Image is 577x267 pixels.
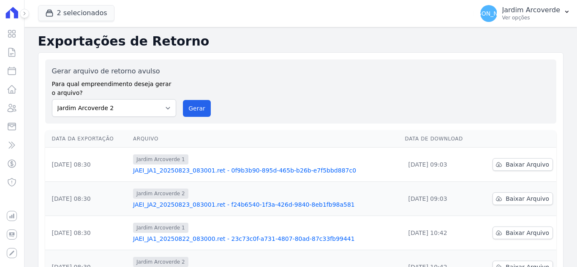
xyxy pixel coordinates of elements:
[133,235,398,243] a: JAEI_JA1_20250822_083000.ret - 23c73c0f-a731-4807-80ad-87c33fb99441
[133,154,188,165] span: Jardim Arcoverde 1
[45,130,130,148] th: Data da Exportação
[402,216,478,250] td: [DATE] 10:42
[402,148,478,182] td: [DATE] 09:03
[133,189,188,199] span: Jardim Arcoverde 2
[502,6,560,14] p: Jardim Arcoverde
[133,166,398,175] a: JAEI_JA1_20250823_083001.ret - 0f9b3b90-895d-465b-b26b-e7f5bbd887c0
[45,182,130,216] td: [DATE] 08:30
[183,100,211,117] button: Gerar
[464,11,513,16] span: [PERSON_NAME]
[402,182,478,216] td: [DATE] 09:03
[493,158,553,171] a: Baixar Arquivo
[506,194,549,203] span: Baixar Arquivo
[38,5,114,21] button: 2 selecionados
[130,130,401,148] th: Arquivo
[38,34,563,49] h2: Exportações de Retorno
[133,223,188,233] span: Jardim Arcoverde 1
[493,192,553,205] a: Baixar Arquivo
[474,2,577,25] button: [PERSON_NAME] Jardim Arcoverde Ver opções
[402,130,478,148] th: Data de Download
[506,160,549,169] span: Baixar Arquivo
[133,257,188,267] span: Jardim Arcoverde 2
[506,229,549,237] span: Baixar Arquivo
[45,148,130,182] td: [DATE] 08:30
[52,66,177,76] label: Gerar arquivo de retorno avulso
[133,200,398,209] a: JAEI_JA2_20250823_083001.ret - f24b6540-1f3a-426d-9840-8eb1fb98a581
[52,76,177,97] label: Para qual empreendimento deseja gerar o arquivo?
[493,227,553,239] a: Baixar Arquivo
[502,14,560,21] p: Ver opções
[45,216,130,250] td: [DATE] 08:30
